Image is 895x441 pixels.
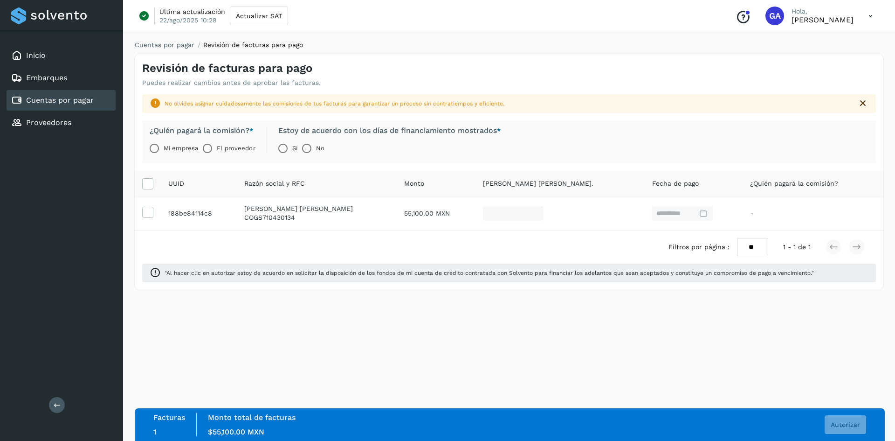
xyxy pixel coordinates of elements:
p: Hola, [792,7,854,15]
span: 1 [153,427,156,436]
span: UUID [168,179,184,189]
div: Inicio [7,45,116,66]
span: "Al hacer clic en autorizar estoy de acuerdo en solicitar la disposición de los fondos de mi cuen... [165,269,868,277]
td: 55,100.00 MXN [397,197,475,230]
label: Monto total de facturas [208,413,296,422]
p: GERARDO AMADOR [792,15,854,24]
a: Cuentas por pagar [135,41,194,49]
span: Monto [404,179,424,189]
span: Autorizar [831,421,860,428]
span: Actualizar SAT [236,13,282,19]
div: Embarques [7,68,116,88]
span: $55,100.00 MXN [208,427,264,436]
div: Cuentas por pagar [7,90,116,111]
span: COGS710430134 [244,214,295,221]
span: - [750,210,753,217]
span: 77bd48b3-276c-4b91-864d-188be84114c8 [168,210,212,217]
label: Mi empresa [164,139,198,158]
div: No olvides asignar cuidadosamente las comisiones de tus facturas para garantizar un proceso sin c... [165,99,850,108]
p: 22/ago/2025 10:28 [159,16,217,24]
a: Embarques [26,73,67,82]
label: El proveedor [217,139,255,158]
label: No [316,139,324,158]
span: ¿Quién pagará la comisión? [750,179,838,189]
p: Última actualización [159,7,225,16]
div: Proveedores [7,112,116,133]
button: Actualizar SAT [230,7,288,25]
span: Revisión de facturas para pago [203,41,303,49]
span: 1 - 1 de 1 [783,242,811,252]
a: Inicio [26,51,46,60]
label: Sí [292,139,297,158]
span: Fecha de pago [652,179,699,189]
span: [PERSON_NAME] [PERSON_NAME]. [483,179,593,189]
h4: Revisión de facturas para pago [142,62,312,75]
button: Autorizar [825,415,866,434]
span: Razón social y RFC [244,179,305,189]
a: Cuentas por pagar [26,96,94,105]
label: Estoy de acuerdo con los días de financiamiento mostrados [278,126,501,135]
nav: breadcrumb [134,40,884,50]
span: Filtros por página : [668,242,730,252]
label: Facturas [153,413,185,422]
a: Proveedores [26,118,71,127]
p: Sandra Minerva Corona Godoy [244,205,389,213]
label: ¿Quién pagará la comisión? [150,126,255,135]
p: Puedes realizar cambios antes de aprobar las facturas. [142,79,321,87]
